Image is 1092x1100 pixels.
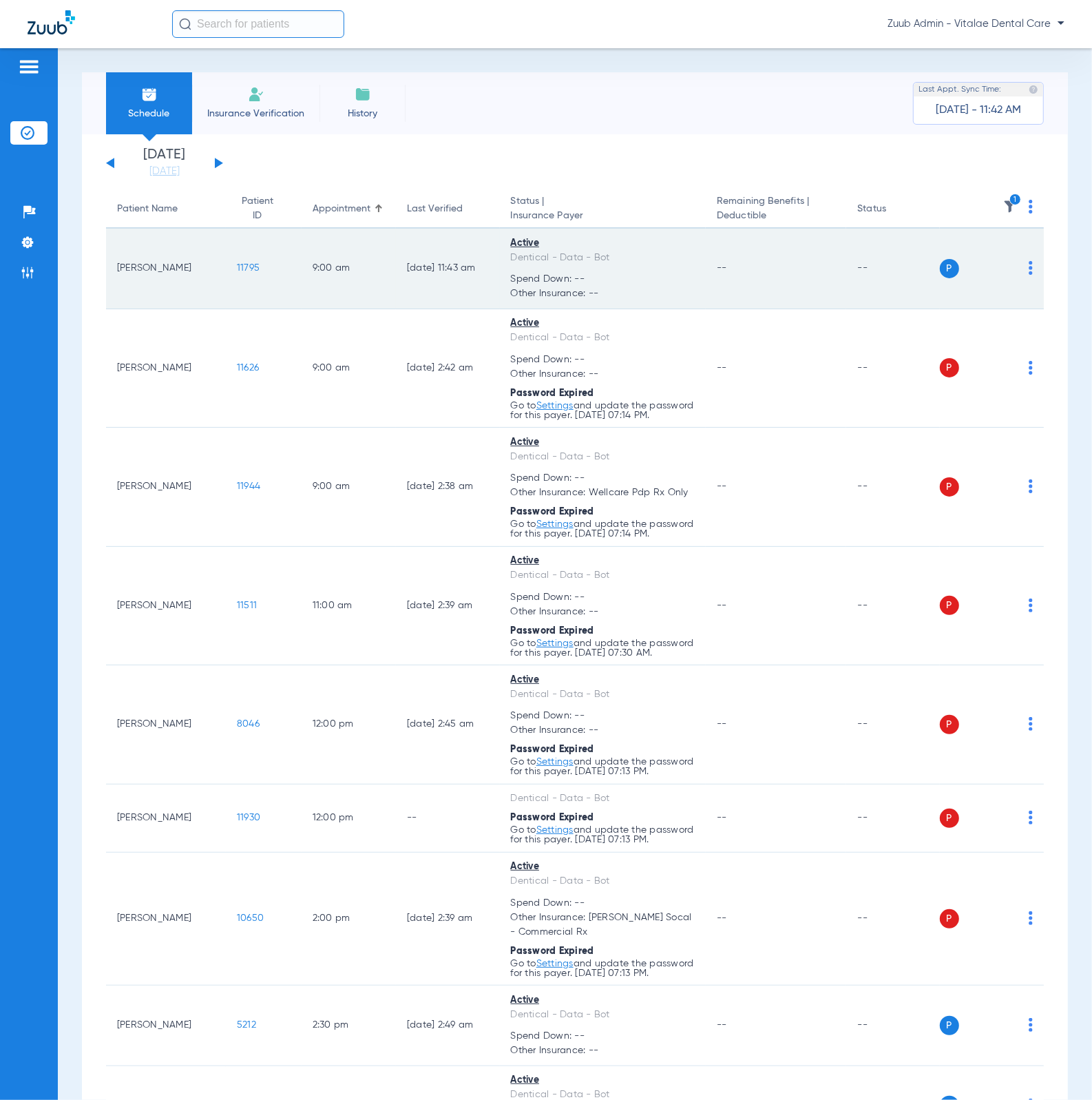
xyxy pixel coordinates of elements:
[511,486,695,500] span: Other Insurance: Wellcare Pdp Rx Only
[511,757,695,776] p: Go to and update the password for this payer. [DATE] 07:13 PM.
[888,17,1064,31] span: Zuub Admin - Vitalae Dental Care
[940,1016,959,1035] span: P
[500,190,706,229] th: Status |
[717,209,835,223] span: Deductible
[511,236,695,251] div: Active
[396,853,500,986] td: [DATE] 2:39 AM
[846,853,939,986] td: --
[106,547,226,666] td: [PERSON_NAME]
[237,601,257,610] span: 11511
[511,723,695,738] span: Other Insurance: --
[1029,811,1033,824] img: group-dot-blue.svg
[511,673,695,687] div: Active
[511,435,695,450] div: Active
[1023,1034,1092,1100] iframe: Chat Widget
[511,745,594,754] span: Password Expired
[313,202,370,216] div: Appointment
[511,401,695,420] p: Go to and update the password for this payer. [DATE] 07:14 PM.
[511,1008,695,1022] div: Dentical - Data - Bot
[237,363,259,373] span: 11626
[302,309,396,428] td: 9:00 AM
[117,202,178,216] div: Patient Name
[717,601,727,610] span: --
[940,909,959,928] span: P
[511,209,695,223] span: Insurance Payer
[717,813,727,822] span: --
[511,1073,695,1088] div: Active
[302,547,396,666] td: 11:00 AM
[511,450,695,464] div: Dentical - Data - Bot
[511,639,695,658] p: Go to and update the password for this payer. [DATE] 07:30 AM.
[536,757,574,767] a: Settings
[106,229,226,309] td: [PERSON_NAME]
[511,911,695,940] span: Other Insurance: [PERSON_NAME] Socal - Commercial Rx
[511,388,594,398] span: Password Expired
[1003,200,1017,214] img: filter.svg
[302,229,396,309] td: 9:00 AM
[511,471,695,486] span: Spend Down: --
[1029,599,1033,612] img: group-dot-blue.svg
[1029,85,1038,94] img: last sync help info
[717,913,727,923] span: --
[940,259,959,278] span: P
[330,107,395,121] span: History
[940,477,959,497] span: P
[511,896,695,911] span: Spend Down: --
[302,785,396,853] td: 12:00 PM
[511,860,695,874] div: Active
[396,547,500,666] td: [DATE] 2:39 AM
[248,86,264,103] img: Manual Insurance Verification
[511,316,695,331] div: Active
[511,590,695,605] span: Spend Down: --
[511,507,594,517] span: Password Expired
[237,1020,256,1030] span: 5212
[846,309,939,428] td: --
[511,946,594,956] span: Password Expired
[237,194,278,223] div: Patient ID
[1029,261,1033,275] img: group-dot-blue.svg
[918,83,1001,96] span: Last Appt. Sync Time:
[511,709,695,723] span: Spend Down: --
[940,809,959,828] span: P
[511,825,695,844] p: Go to and update the password for this payer. [DATE] 07:13 PM.
[396,986,500,1066] td: [DATE] 2:49 AM
[1029,361,1033,375] img: group-dot-blue.svg
[511,272,695,287] span: Spend Down: --
[106,665,226,785] td: [PERSON_NAME]
[717,1020,727,1030] span: --
[511,1044,695,1058] span: Other Insurance: --
[511,993,695,1008] div: Active
[536,519,574,529] a: Settings
[1029,1018,1033,1032] img: group-dot-blue.svg
[1029,911,1033,925] img: group-dot-blue.svg
[396,229,500,309] td: [DATE] 11:43 AM
[179,18,191,30] img: Search Icon
[511,791,695,806] div: Dentical - Data - Bot
[18,59,40,75] img: hamburger-icon
[237,481,260,491] span: 11944
[141,86,158,103] img: Schedule
[407,202,463,216] div: Last Verified
[511,813,594,822] span: Password Expired
[123,148,206,178] li: [DATE]
[536,825,574,835] a: Settings
[237,913,264,923] span: 10650
[396,309,500,428] td: [DATE] 2:42 AM
[936,103,1021,117] span: [DATE] - 11:42 AM
[717,263,727,273] span: --
[846,547,939,666] td: --
[237,813,260,822] span: 11930
[846,428,939,547] td: --
[511,367,695,382] span: Other Insurance: --
[706,190,846,229] th: Remaining Benefits |
[202,107,309,121] span: Insurance Verification
[237,719,260,729] span: 8046
[511,251,695,265] div: Dentical - Data - Bot
[302,428,396,547] td: 9:00 AM
[940,358,959,377] span: P
[511,519,695,539] p: Go to and update the password for this payer. [DATE] 07:14 PM.
[511,1029,695,1044] span: Spend Down: --
[511,687,695,702] div: Dentical - Data - Bot
[511,959,695,978] p: Go to and update the password for this payer. [DATE] 07:13 PM.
